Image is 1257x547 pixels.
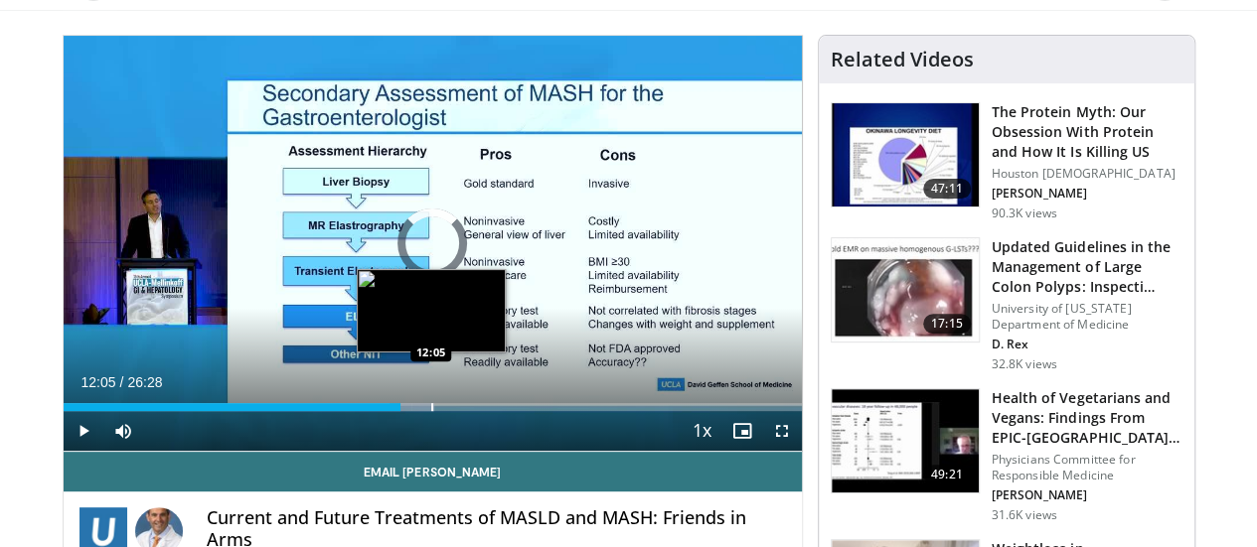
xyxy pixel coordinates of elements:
[923,314,971,334] span: 17:15
[992,337,1182,352] p: D. Rex
[103,411,143,451] button: Mute
[120,374,124,390] span: /
[64,411,103,451] button: Play
[64,452,802,491] a: Email [PERSON_NAME]
[992,507,1057,523] p: 31.6K views
[722,411,762,451] button: Enable picture-in-picture mode
[923,179,971,199] span: 47:11
[992,356,1057,372] p: 32.8K views
[81,374,116,390] span: 12:05
[64,36,802,452] video-js: Video Player
[992,301,1182,333] p: University of [US_STATE] Department of Medicine
[831,102,1182,221] a: 47:11 The Protein Myth: Our Obsession With Protein and How It Is Killing US Houston [DEMOGRAPHIC_...
[683,411,722,451] button: Playback Rate
[127,374,162,390] span: 26:28
[992,186,1182,202] p: [PERSON_NAME]
[992,166,1182,182] p: Houston [DEMOGRAPHIC_DATA]
[832,238,979,342] img: dfcfcb0d-b871-4e1a-9f0c-9f64970f7dd8.150x105_q85_crop-smart_upscale.jpg
[762,411,802,451] button: Fullscreen
[992,102,1182,162] h3: The Protein Myth: Our Obsession With Protein and How It Is Killing US
[923,465,971,484] span: 49:21
[992,452,1182,483] p: Physicians Committee for Responsible Medicine
[992,237,1182,297] h3: Updated Guidelines in the Management of Large Colon Polyps: Inspecti…
[992,205,1057,221] p: 90.3K views
[832,389,979,492] img: 606f2b51-b844-428b-aa21-8c0c72d5a896.150x105_q85_crop-smart_upscale.jpg
[831,388,1182,523] a: 49:21 Health of Vegetarians and Vegans: Findings From EPIC-[GEOGRAPHIC_DATA] and Othe… Physicians...
[831,237,1182,372] a: 17:15 Updated Guidelines in the Management of Large Colon Polyps: Inspecti… University of [US_STA...
[831,48,974,71] h4: Related Videos
[64,403,802,411] div: Progress Bar
[992,388,1182,448] h3: Health of Vegetarians and Vegans: Findings From EPIC-[GEOGRAPHIC_DATA] and Othe…
[832,103,979,206] img: b7b8b05e-5021-418b-a89a-60a270e7cf82.150x105_q85_crop-smart_upscale.jpg
[357,269,506,352] img: image.jpeg
[992,487,1182,503] p: [PERSON_NAME]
